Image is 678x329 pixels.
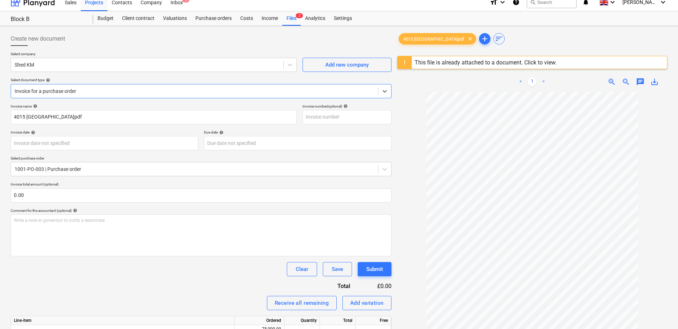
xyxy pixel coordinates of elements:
[11,182,391,188] p: Invoice total amount (optional)
[11,156,391,162] p: Select purchase order
[323,262,352,276] button: Save
[11,104,297,109] div: Invoice name
[342,104,348,108] span: help
[642,295,678,329] iframe: Chat Widget
[11,52,297,58] p: Select company
[267,296,337,310] button: Receive all remaining
[32,104,37,108] span: help
[622,78,630,86] span: zoom_out
[282,11,301,26] div: Files
[11,130,198,135] div: Invoice date
[342,296,391,310] button: Add variation
[284,316,320,325] div: Quantity
[191,11,236,26] a: Purchase orders
[296,265,308,274] div: Clear
[356,316,391,325] div: Free
[301,11,330,26] a: Analytics
[118,11,159,26] a: Client contract
[72,208,77,213] span: help
[303,110,391,124] input: Invoice number
[466,35,474,43] span: clear
[11,316,235,325] div: Line-item
[495,35,503,43] span: sort
[11,35,65,43] span: Create new document
[366,265,383,274] div: Submit
[636,78,645,86] span: chat
[303,104,391,109] div: Invoice number (optional)
[650,78,659,86] span: save_alt
[415,59,557,66] div: This file is already attached to a document. Click to view.
[539,78,548,86] a: Next page
[528,78,536,86] a: Page 1 is your current page
[399,36,469,42] span: 4015 [GEOGRAPHIC_DATA]pdf
[11,110,297,124] input: Invoice name
[480,35,489,43] span: add
[275,298,329,308] div: Receive all remaining
[204,130,391,135] div: Due date
[30,130,35,135] span: help
[282,11,301,26] a: Files2
[11,208,391,213] div: Comment for the accountant (optional)
[303,58,391,72] button: Add new company
[218,130,224,135] span: help
[516,78,525,86] a: Previous page
[299,282,362,290] div: Total
[11,188,391,203] input: Invoice total amount (optional)
[11,78,391,82] div: Select document type
[350,298,384,308] div: Add variation
[296,13,303,18] span: 2
[159,11,191,26] a: Valuations
[235,316,284,325] div: Ordered
[399,33,476,45] div: 4015 [GEOGRAPHIC_DATA]pdf
[44,78,50,82] span: help
[287,262,317,276] button: Clear
[11,136,198,150] input: Invoice date not specified
[11,16,85,23] div: Block B
[332,265,343,274] div: Save
[325,60,369,69] div: Add new company
[362,282,391,290] div: £0.00
[236,11,257,26] a: Costs
[320,316,356,325] div: Total
[204,136,391,150] input: Due date not specified
[358,262,391,276] button: Submit
[330,11,356,26] a: Settings
[93,11,118,26] a: Budget
[257,11,282,26] a: Income
[608,78,616,86] span: zoom_in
